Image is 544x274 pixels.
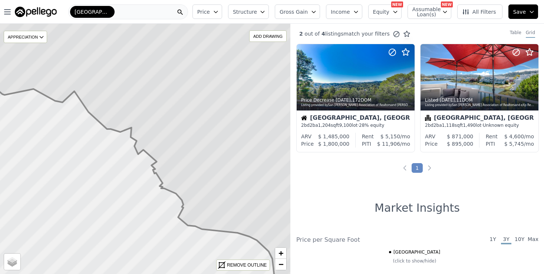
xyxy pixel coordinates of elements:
div: /mo [498,133,534,140]
span: 1Y [488,235,498,244]
span: + [278,248,283,258]
div: /mo [371,140,410,148]
div: Rent [486,133,498,140]
span: Equity [373,8,389,16]
div: 2 bd 2 ba sqft lot · Unknown equity [425,122,534,128]
span: 9,100 [339,123,352,128]
time: 2025-09-18 08:00 [440,98,455,103]
span: Gross Gain [280,8,308,16]
time: 2025-09-25 19:48 [336,98,351,103]
div: REMOVE OUTLINE [227,262,267,268]
span: 10Y [514,235,525,244]
span: [GEOGRAPHIC_DATA] [393,249,440,255]
img: House [301,115,307,121]
div: ARV [425,133,435,140]
div: Table [510,30,521,38]
span: $ 1,800,000 [318,141,350,147]
button: Gross Gain [275,4,320,19]
span: [GEOGRAPHIC_DATA] [75,8,110,16]
span: − [278,260,283,269]
span: $ 1,485,000 [318,133,350,139]
button: Income [326,4,362,19]
div: Listed , 11 DOM [425,97,535,103]
button: Price [192,4,222,19]
button: Equity [368,4,402,19]
a: Page 1 is your current page [412,163,423,173]
span: 1,118 [442,123,455,128]
div: Grid [526,30,535,38]
div: Listing provided by San [PERSON_NAME] Association of Realtors and eXp Realty of [US_STATE], Inc [425,103,535,108]
div: Price [425,140,438,148]
img: Pellego [15,7,57,17]
span: $ 5,150 [380,133,400,139]
div: /mo [374,133,410,140]
button: Assumable Loan(s) [408,4,451,19]
div: out of listings [290,30,411,38]
div: ARV [301,133,311,140]
div: Price per Square Foot [296,235,417,244]
button: All Filters [457,4,502,19]
button: Structure [228,4,269,19]
span: Structure [233,8,257,16]
a: Previous page [401,164,409,172]
a: Zoom in [275,248,286,259]
ul: Pagination [290,164,544,172]
span: $ 11,906 [377,141,400,147]
span: 2 [299,31,303,37]
a: Listed [DATE],11DOMListing provided bySan [PERSON_NAME] Association of Realtorsand eXp Realty of ... [420,44,538,152]
span: Income [331,8,350,16]
span: 4 [320,31,325,37]
div: (click to show/hide) [291,258,538,264]
div: Price Decrease , 172 DOM [301,97,411,103]
div: [GEOGRAPHIC_DATA], [GEOGRAPHIC_DATA] [301,115,410,122]
div: 2 bd 2 ba sqft lot · 28% equity [301,122,410,128]
a: Layers [4,254,20,270]
a: Next page [426,164,433,172]
div: /mo [495,140,534,148]
span: 3Y [501,235,511,244]
div: NEW [441,1,453,7]
span: $ 4,600 [504,133,524,139]
div: PITI [486,140,495,148]
div: Rent [362,133,374,140]
div: ADD DRAWING [250,31,286,42]
a: Zoom out [275,259,286,270]
div: Price [301,140,314,148]
span: Price [197,8,210,16]
span: Max [528,235,538,244]
div: NEW [391,1,403,7]
span: 1,490 [463,123,475,128]
span: 1,204 [318,123,331,128]
span: Assumable Loan(s) [412,7,436,17]
div: PITI [362,140,371,148]
div: APPRECIATION [4,31,47,43]
h1: Market Insights [375,201,460,215]
img: Condominium [425,115,431,121]
span: Save [513,8,526,16]
span: All Filters [462,8,496,16]
div: [GEOGRAPHIC_DATA], [GEOGRAPHIC_DATA] [425,115,534,122]
span: $ 5,745 [504,141,524,147]
span: $ 871,000 [447,133,473,139]
div: Listing provided by San [PERSON_NAME] Association of Realtors and [PERSON_NAME] & Co. [301,103,411,108]
span: match your filters [343,30,390,37]
span: $ 895,000 [447,141,473,147]
a: Price Decrease [DATE],172DOMListing provided bySan [PERSON_NAME] Association of Realtorsand [PERS... [296,44,414,152]
button: Save [508,4,538,19]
